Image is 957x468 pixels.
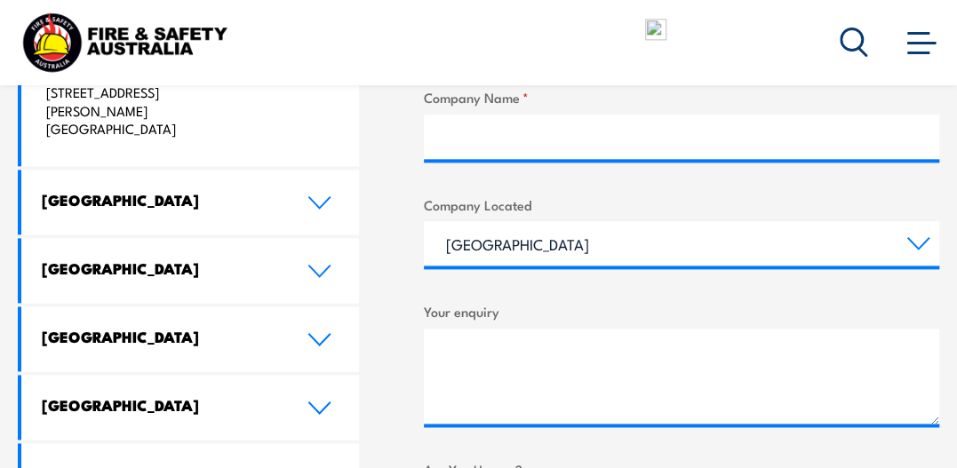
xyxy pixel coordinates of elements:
[42,190,280,210] h4: [GEOGRAPHIC_DATA]
[21,238,359,303] a: [GEOGRAPHIC_DATA]
[42,258,280,278] h4: [GEOGRAPHIC_DATA]
[197,67,258,85] h6: Directions
[645,19,666,40] img: npw-badge-icon-locked.svg
[21,170,359,234] a: [GEOGRAPHIC_DATA]
[42,327,280,346] h4: [GEOGRAPHIC_DATA]
[424,87,939,107] label: Company Name
[21,375,359,440] a: [GEOGRAPHIC_DATA]
[42,395,280,415] h4: [GEOGRAPHIC_DATA]
[21,306,359,371] a: [GEOGRAPHIC_DATA]
[46,46,182,139] p: Fire and Safety [GEOGRAPHIC_DATA] [STREET_ADDRESS][PERSON_NAME] [GEOGRAPHIC_DATA]
[276,67,325,85] h6: Courses
[424,301,939,321] label: Your enquiry
[424,194,939,215] label: Company Located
